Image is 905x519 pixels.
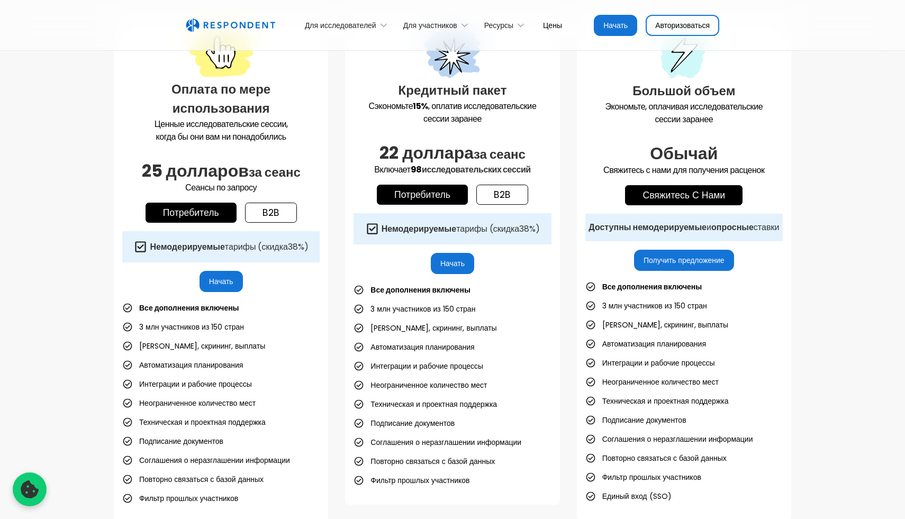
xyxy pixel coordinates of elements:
font: опросные [711,221,754,233]
font: 25 долларов [142,159,249,183]
font: за сеанс [474,145,526,163]
font: Немодерируемые [150,241,224,253]
font: и [707,221,711,233]
font: Повторно связаться с базой данных [602,453,727,463]
font: Доступны немодерируемые [589,221,707,233]
font: Соглашения о неразглашении информации [602,434,753,444]
font: Немодерируемые [382,223,456,235]
font: [PERSON_NAME], скрининг, выплаты [139,341,265,351]
font: Техническая и проектная поддержка [139,417,266,427]
font: Фильтр прошлых участников [139,493,238,504]
font: когда бы они вам ни понадобились [156,131,286,143]
a: Потребитель [377,185,468,205]
font: Автоматизация планирования [370,342,474,352]
a: Авторизоваться [646,15,719,36]
font: Кредитный пакет [399,81,507,99]
font: за сеанс [249,163,301,181]
a: Начать [200,271,243,292]
font: Фильтр прошлых участников [602,472,701,482]
font: 3 млн участников из 150 стран [602,301,707,311]
font: Обычай [650,141,718,165]
font: ставки [754,221,779,233]
a: Получить предложение [634,250,734,271]
font: 98 [411,163,422,176]
font: Соглашения о неразглашении информации [139,455,290,466]
font: Начать [603,20,628,31]
a: Начать [594,15,637,36]
font: 3 млн участников из 150 стран [370,304,475,314]
font: тарифы (скидка [456,223,519,235]
font: тарифы (скидка [225,241,288,253]
font: Все дополнения включены [370,285,470,295]
a: свяжитесь с нами [625,185,743,205]
font: Подписание документов [602,415,686,425]
font: исследовательских сессий [422,163,531,176]
font: Авторизоваться [655,20,710,31]
font: Повторно связаться с базой данных [139,474,264,485]
font: Оплата по мере использования [171,80,270,117]
font: Все дополнения включены [139,303,239,313]
font: Для участников [403,20,457,31]
font: Техническая и проектная поддержка [602,396,729,406]
a: b2b [476,185,528,205]
font: Экономьте, оплачивая исследовательские [605,101,763,113]
font: Фильтр прошлых участников [370,475,469,486]
font: Неограниченное количество мест [139,398,256,408]
font: Цены [543,20,562,31]
font: Ценные исследовательские сессии, [155,118,288,130]
font: Подписание документов [139,436,223,447]
font: 38% [288,241,304,253]
font: Начать [209,276,233,287]
font: сессии заранее [655,113,713,125]
font: Потребитель [394,188,450,201]
a: Потребитель [146,203,237,223]
a: дом [186,19,275,32]
font: , оплатив исследовательские [428,100,536,112]
font: Единый вход (SSO) [602,491,672,502]
font: Большой объем [632,82,735,99]
div: Для участников [397,13,478,38]
font: 3 млн участников из 150 стран [139,322,244,332]
font: сессии заранее [423,113,482,125]
font: Интеграции и рабочие процессы [370,361,483,371]
font: свяжитесь с нами [642,189,725,202]
font: b2b [263,206,279,219]
font: Неограниченное количество мест [602,377,719,387]
a: Начать [431,253,474,274]
a: Цены [535,13,571,38]
a: b2b [245,203,297,223]
font: 38% [519,223,536,235]
font: ) [536,223,540,235]
font: 22 доллара [379,141,474,165]
font: Свяжитесь с нами для получения расценок [603,164,765,176]
font: Сэкономьте [369,100,413,112]
font: Включает [374,163,411,176]
font: Соглашения о неразглашении информации [370,437,521,448]
font: Повторно связаться с базой данных [370,456,495,467]
font: [PERSON_NAME], скрининг, выплаты [370,323,496,333]
div: Для исследователей [299,13,397,38]
font: b2b [494,188,511,201]
font: [PERSON_NAME], скрининг, выплаты [602,320,728,330]
div: Ресурсы [478,13,535,38]
font: Интеграции и рабочие процессы [139,379,252,389]
img: Логотип пользовательского интерфейса без названия [186,19,275,32]
font: Сеансы по запросу [185,181,257,194]
font: Автоматизация планирования [139,360,243,370]
font: Все дополнения включены [602,281,702,292]
font: Техническая и проектная поддержка [370,399,497,409]
font: Получить предложение [644,255,725,266]
font: Подписание документов [370,418,455,429]
font: Неограниченное количество мест [370,380,487,390]
font: Начать [440,258,465,269]
font: Автоматизация планирования [602,339,706,349]
font: Интеграции и рабочие процессы [602,358,715,368]
font: Для исследователей [305,20,376,31]
font: ) [304,241,309,253]
font: Потребитель [163,206,219,219]
font: 15% [413,100,428,112]
font: Ресурсы [484,20,513,31]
